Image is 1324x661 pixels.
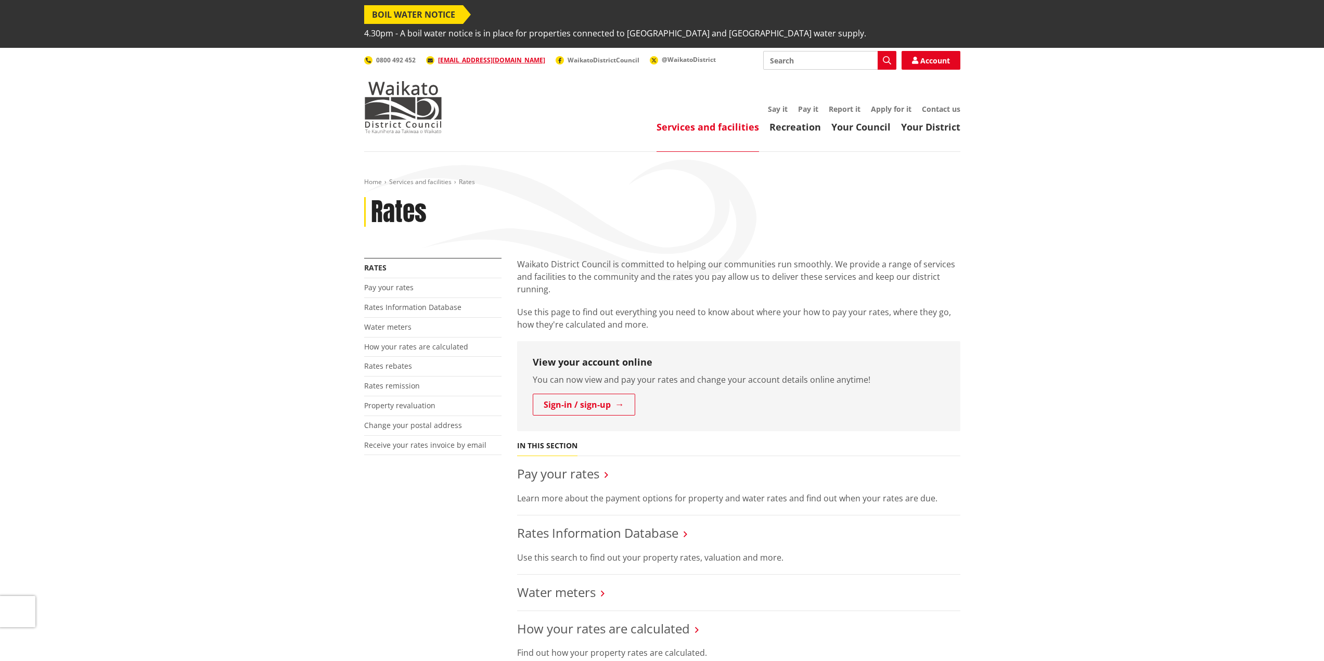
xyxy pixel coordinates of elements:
p: Find out how your property rates are calculated. [517,646,960,659]
a: Receive your rates invoice by email [364,440,486,450]
a: Water meters [517,584,596,601]
p: Waikato District Council is committed to helping our communities run smoothly. We provide a range... [517,258,960,295]
span: BOIL WATER NOTICE [364,5,463,24]
a: Rates rebates [364,361,412,371]
a: Rates [364,263,387,273]
a: How your rates are calculated [517,620,690,637]
span: WaikatoDistrictCouncil [568,56,639,64]
a: Home [364,177,382,186]
a: @WaikatoDistrict [650,55,716,64]
a: Apply for it [871,104,911,114]
h3: View your account online [533,357,945,368]
a: Rates Information Database [517,524,678,541]
a: 0800 492 452 [364,56,416,64]
p: You can now view and pay your rates and change your account details online anytime! [533,373,945,386]
a: Sign-in / sign-up [533,394,635,416]
a: Property revaluation [364,400,435,410]
img: Waikato District Council - Te Kaunihera aa Takiwaa o Waikato [364,81,442,133]
h1: Rates [371,197,427,227]
a: Account [902,51,960,70]
span: 4.30pm - A boil water notice is in place for properties connected to [GEOGRAPHIC_DATA] and [GEOGR... [364,24,866,43]
a: Report it [829,104,860,114]
a: [EMAIL_ADDRESS][DOMAIN_NAME] [426,56,545,64]
a: [EMAIL_ADDRESS][DOMAIN_NAME] [438,56,545,64]
p: Use this search to find out your property rates, valuation and more. [517,551,960,564]
p: Use this page to find out everything you need to know about where your how to pay your rates, whe... [517,306,960,331]
a: Your Council [831,121,891,133]
a: Recreation [769,121,821,133]
a: Services and facilities [389,177,452,186]
a: Rates Information Database [364,302,461,312]
a: Pay your rates [517,465,599,482]
a: Contact us [922,104,960,114]
p: Learn more about the payment options for property and water rates and find out when your rates ar... [517,492,960,504]
a: Pay it [798,104,818,114]
a: Your District [901,121,960,133]
a: Services and facilities [657,121,759,133]
a: Pay your rates [364,282,414,292]
a: Water meters [364,322,412,332]
input: Search input [763,51,896,70]
span: @WaikatoDistrict [662,55,716,64]
a: Change your postal address [364,420,462,430]
a: Rates remission [364,381,420,391]
span: Rates [459,177,475,186]
a: Say it [768,104,788,114]
nav: breadcrumb [364,178,960,187]
h5: In this section [517,442,577,450]
a: How your rates are calculated [364,342,468,352]
span: 0800 492 452 [376,56,416,64]
a: WaikatoDistrictCouncil [556,56,639,64]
